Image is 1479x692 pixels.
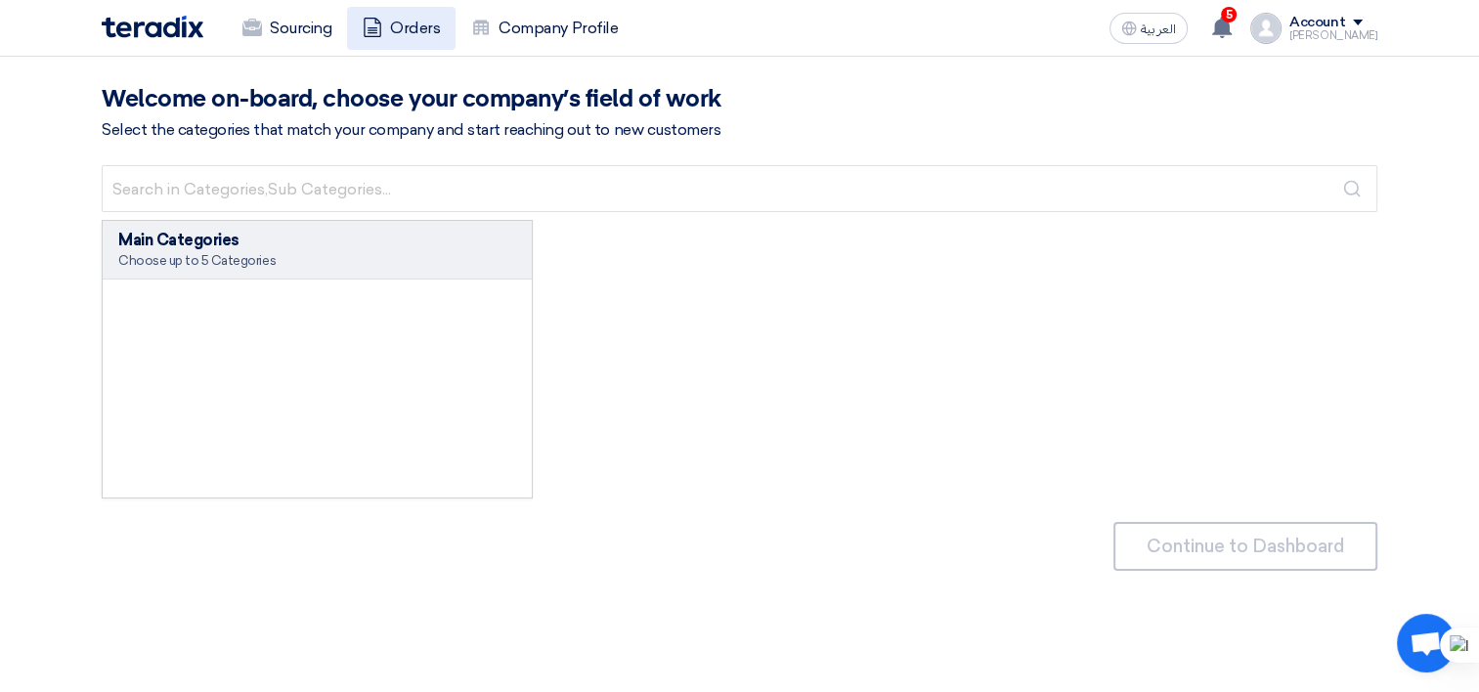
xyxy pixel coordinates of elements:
[1397,614,1456,672] a: Open chat
[347,7,456,50] a: Orders
[1109,13,1188,44] button: العربية
[102,118,1377,142] div: Select the categories that match your company and start reaching out to new customers
[1289,15,1345,31] div: Account
[1250,13,1282,44] img: profile_test.png
[1221,7,1237,22] span: 5
[1113,522,1377,571] button: Continue to Dashboard
[118,229,516,252] div: Main Categories
[102,16,203,38] img: Teradix logo
[227,7,347,50] a: Sourcing
[102,165,1377,212] input: Search in Categories,Sub Categories...
[456,7,633,50] a: Company Profile
[102,86,1377,113] h2: Welcome on-board, choose your company’s field of work
[118,252,516,270] div: Choose up to 5 Categories
[1141,22,1176,36] span: العربية
[1289,30,1377,41] div: [PERSON_NAME]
